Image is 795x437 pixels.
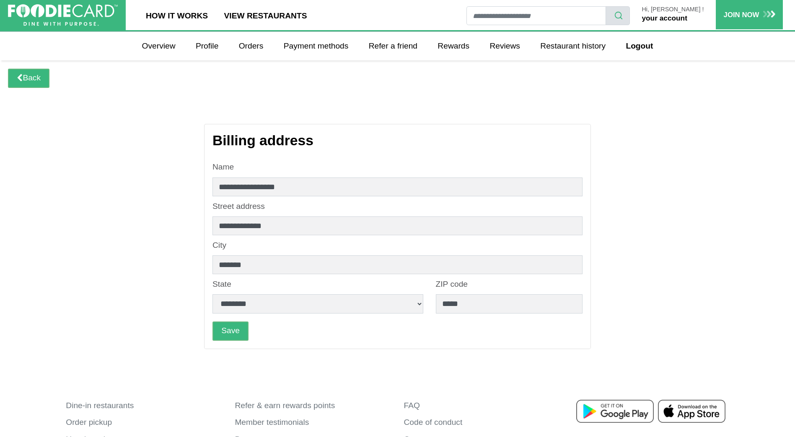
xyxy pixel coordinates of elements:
a: Restaurant history [532,36,614,56]
a: Code of conduct [404,414,560,431]
a: Payment methods [276,36,357,56]
a: your account [642,14,687,22]
label: ZIP code [436,278,468,290]
label: Name [212,161,234,173]
button: Save [212,321,249,341]
h3: Billing address [212,132,583,149]
a: Order pickup [66,414,222,431]
img: FoodieCard; Eat, Drink, Save, Donate [8,4,118,26]
label: Street address [212,201,265,213]
a: Member testimonials [235,414,391,431]
a: Overview [134,36,183,56]
label: State [212,278,231,290]
input: restaurant search [466,6,606,25]
a: Orders [231,36,272,56]
a: Refer a friend [361,36,426,56]
button: search [606,6,630,25]
a: Reviews [482,36,528,56]
a: Logout [618,36,661,56]
a: Dine-in restaurants [66,397,222,414]
a: Rewards [430,36,477,56]
a: FAQ [404,397,560,414]
p: Hi, [PERSON_NAME] ! [642,6,704,13]
label: City [212,239,226,252]
a: Profile [188,36,227,56]
a: Refer & earn rewards points [235,397,391,414]
a: Back [8,69,49,88]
